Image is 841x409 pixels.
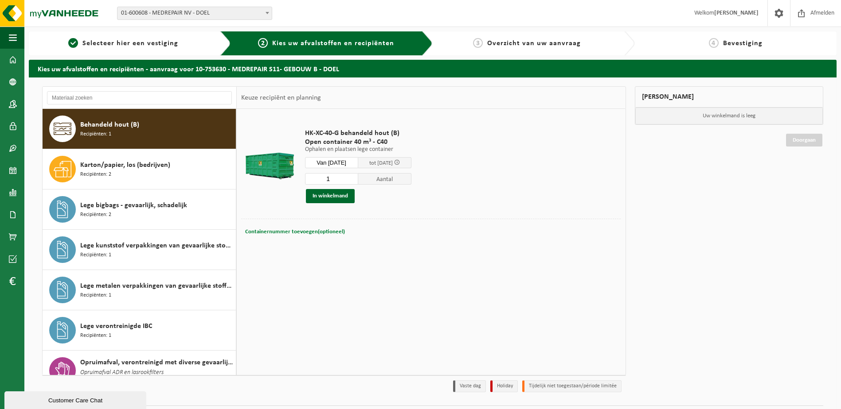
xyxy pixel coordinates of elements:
[43,109,236,149] button: Behandeld hout (B) Recipiënten: 1
[522,380,622,392] li: Tijdelijk niet toegestaan/période limitée
[43,149,236,189] button: Karton/papier, los (bedrijven) Recipiënten: 2
[369,160,393,166] span: tot [DATE]
[453,380,486,392] li: Vaste dag
[4,390,148,409] iframe: chat widget
[80,368,164,378] span: Opruimafval ADR en lasrookfilters
[473,38,483,48] span: 3
[272,40,394,47] span: Kies uw afvalstoffen en recipiënten
[237,87,325,109] div: Keuze recipiënt en planning
[723,40,763,47] span: Bevestiging
[305,129,411,138] span: HK-XC-40-G behandeld hout (B)
[80,200,187,211] span: Lege bigbags - gevaarlijk, schadelijk
[47,91,232,104] input: Materiaal zoeken
[82,40,178,47] span: Selecteer hier een vestiging
[43,310,236,351] button: Lege verontreinigde IBC Recipiënten: 1
[487,40,581,47] span: Overzicht van uw aanvraag
[80,281,234,291] span: Lege metalen verpakkingen van gevaarlijke stoffen
[358,173,411,185] span: Aantal
[117,7,272,19] span: 01-600608 - MEDREPAIR NV - DOEL
[80,160,170,170] span: Karton/papier, los (bedrijven)
[80,291,111,300] span: Recipiënten: 1
[305,147,411,153] p: Ophalen en plaatsen lege container
[80,170,111,179] span: Recipiënten: 2
[306,189,355,203] button: In winkelmand
[68,38,78,48] span: 1
[245,229,345,235] span: Containernummer toevoegen(optioneel)
[305,157,358,168] input: Selecteer datum
[80,211,111,219] span: Recipiënten: 2
[80,120,139,130] span: Behandeld hout (B)
[258,38,268,48] span: 2
[244,226,346,238] button: Containernummer toevoegen(optioneel)
[43,351,236,393] button: Opruimafval, verontreinigd met diverse gevaarlijke afvalstoffen Opruimafval ADR en lasrookfilters
[43,230,236,270] button: Lege kunststof verpakkingen van gevaarlijke stoffen Recipiënten: 1
[80,130,111,139] span: Recipiënten: 1
[33,38,213,49] a: 1Selecteer hier een vestiging
[709,38,719,48] span: 4
[80,332,111,340] span: Recipiënten: 1
[786,134,822,147] a: Doorgaan
[490,380,518,392] li: Holiday
[80,251,111,259] span: Recipiënten: 1
[117,7,272,20] span: 01-600608 - MEDREPAIR NV - DOEL
[635,108,823,124] p: Uw winkelmand is leeg
[714,10,759,16] strong: [PERSON_NAME]
[43,270,236,310] button: Lege metalen verpakkingen van gevaarlijke stoffen Recipiënten: 1
[29,60,837,77] h2: Kies uw afvalstoffen en recipiënten - aanvraag voor 10-753630 - MEDREPAIR S11- GEBOUW B - DOEL
[43,189,236,230] button: Lege bigbags - gevaarlijk, schadelijk Recipiënten: 2
[80,321,152,332] span: Lege verontreinigde IBC
[80,357,234,368] span: Opruimafval, verontreinigd met diverse gevaarlijke afvalstoffen
[635,86,824,108] div: [PERSON_NAME]
[305,138,411,147] span: Open container 40 m³ - C40
[80,240,234,251] span: Lege kunststof verpakkingen van gevaarlijke stoffen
